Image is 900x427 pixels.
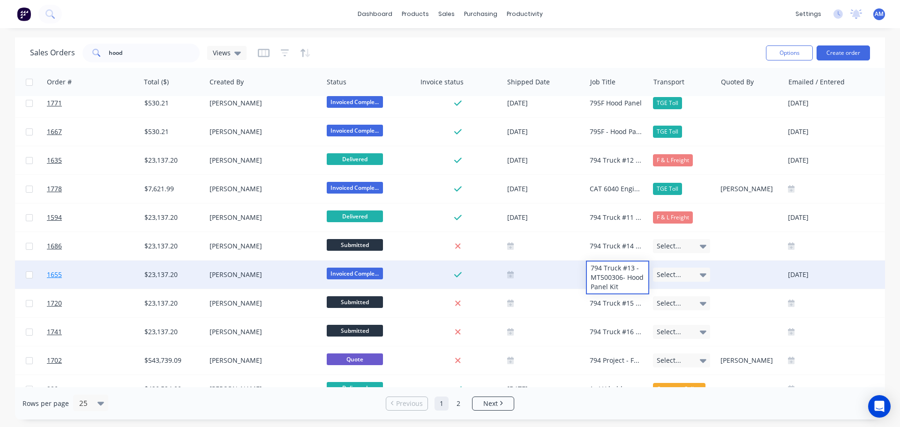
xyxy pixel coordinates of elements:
div: 795F - Hood Panel [590,127,643,136]
div: $530.21 [144,127,200,136]
div: $23,137.20 [144,156,200,165]
div: CAT 6040 Engine Hood Panels [590,184,643,194]
div: [PERSON_NAME] [210,270,314,279]
div: TGE Toll [653,126,682,138]
div: [PERSON_NAME] [210,213,314,222]
span: 1771 [47,98,62,108]
span: 1720 [47,299,62,308]
a: Page 2 [451,397,465,411]
button: Options [766,45,813,60]
div: [PERSON_NAME] [210,384,314,394]
a: 1720 [47,289,103,317]
span: Submitted [327,325,383,337]
div: $23,137.20 [144,213,200,222]
div: 794 Truck #12 - MT500305 - Hood Panel Kit [590,156,643,165]
div: Created By [210,77,244,87]
a: 1741 [47,318,103,346]
div: sales [434,7,459,21]
a: 1702 [47,346,103,375]
span: Invoiced Comple... [327,125,383,136]
span: Invoiced Comple... [327,96,383,108]
span: Select... [657,270,681,279]
div: [PERSON_NAME] [210,127,314,136]
span: Views [213,48,231,58]
div: $23,137.20 [144,270,200,279]
span: AM [875,10,884,18]
div: F & L Freight [653,154,693,166]
div: purchasing [459,7,502,21]
div: [PERSON_NAME] [210,156,314,165]
div: Quoted By [721,77,754,87]
div: $23,137.20 [144,299,200,308]
a: 1635 [47,146,103,174]
div: 795F Hood Panel [590,98,643,108]
div: $23,137.20 [144,327,200,337]
span: Next [483,399,498,408]
button: Create order [817,45,870,60]
div: Emailed / Entered [788,77,845,87]
a: 1778 [47,175,103,203]
img: Factory [17,7,31,21]
div: $530.21 [144,98,200,108]
div: 1x LH ladder spacer bracket, 1/8 x 1/2 304SS RIVET x40, Skirt rubber cut Shipped Date [DATE] Hush... [590,384,643,394]
span: Rows per page [22,399,69,408]
span: Submitted [327,239,383,251]
a: 1771 [47,89,103,117]
div: [DATE] [507,212,583,224]
a: 990 [47,375,103,403]
span: 1594 [47,213,62,222]
div: [PERSON_NAME] [210,356,314,365]
div: settings [791,7,826,21]
a: 1594 [47,203,103,232]
h1: Sales Orders [30,48,75,57]
span: 1702 [47,356,62,365]
span: Invoiced Comple... [327,268,383,279]
a: Next page [472,399,514,408]
div: Open Intercom Messenger [868,395,891,418]
div: F & L Freight [653,211,693,224]
div: [PERSON_NAME] [720,184,777,194]
div: [PERSON_NAME] [720,356,777,365]
span: Delivered [327,210,383,222]
a: 1667 [47,118,103,146]
div: [DATE] [507,97,583,109]
div: 794 Truck #14 - MT500308 - Hood Panel Kit [590,241,643,251]
div: $23,137.20 [144,241,200,251]
div: products [397,7,434,21]
div: [DATE] [507,126,583,138]
div: Job Title [590,77,615,87]
span: 1741 [47,327,62,337]
span: Previous [396,399,423,408]
span: Invoiced Comple... [327,182,383,194]
span: Select... [657,299,681,308]
span: Quote [327,353,383,365]
span: 1635 [47,156,62,165]
div: Status [327,77,346,87]
div: [PERSON_NAME] [210,241,314,251]
div: Transport [653,77,684,87]
div: Shipped Date [507,77,550,87]
div: [DATE] [507,155,583,166]
div: Order # [47,77,72,87]
input: Search... [109,44,200,62]
span: 1778 [47,184,62,194]
span: 1686 [47,241,62,251]
div: 794 Truck #16 - MT500310 - Hood Panel Kit [590,327,643,337]
span: Submitted [327,296,383,308]
div: [DATE] [507,183,583,195]
div: Customer Collect [653,383,705,395]
div: $543,739.09 [144,356,200,365]
div: $420,524.00 [144,384,200,394]
div: 794 Truck #11 - MT500304 - Hood Panel Kit [590,213,643,222]
div: [PERSON_NAME] [210,184,314,194]
div: TGE Toll [653,183,682,195]
span: 1667 [47,127,62,136]
span: 990 [47,384,58,394]
div: [PERSON_NAME] [210,299,314,308]
span: Select... [657,356,681,365]
span: Delivered [327,382,383,394]
span: Select... [657,241,681,251]
span: Delivered [327,153,383,165]
div: 794 Project - Faze 2 - 6x Trucks - Sound Attenuation Full Kit [590,356,643,365]
a: Previous page [386,399,427,408]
